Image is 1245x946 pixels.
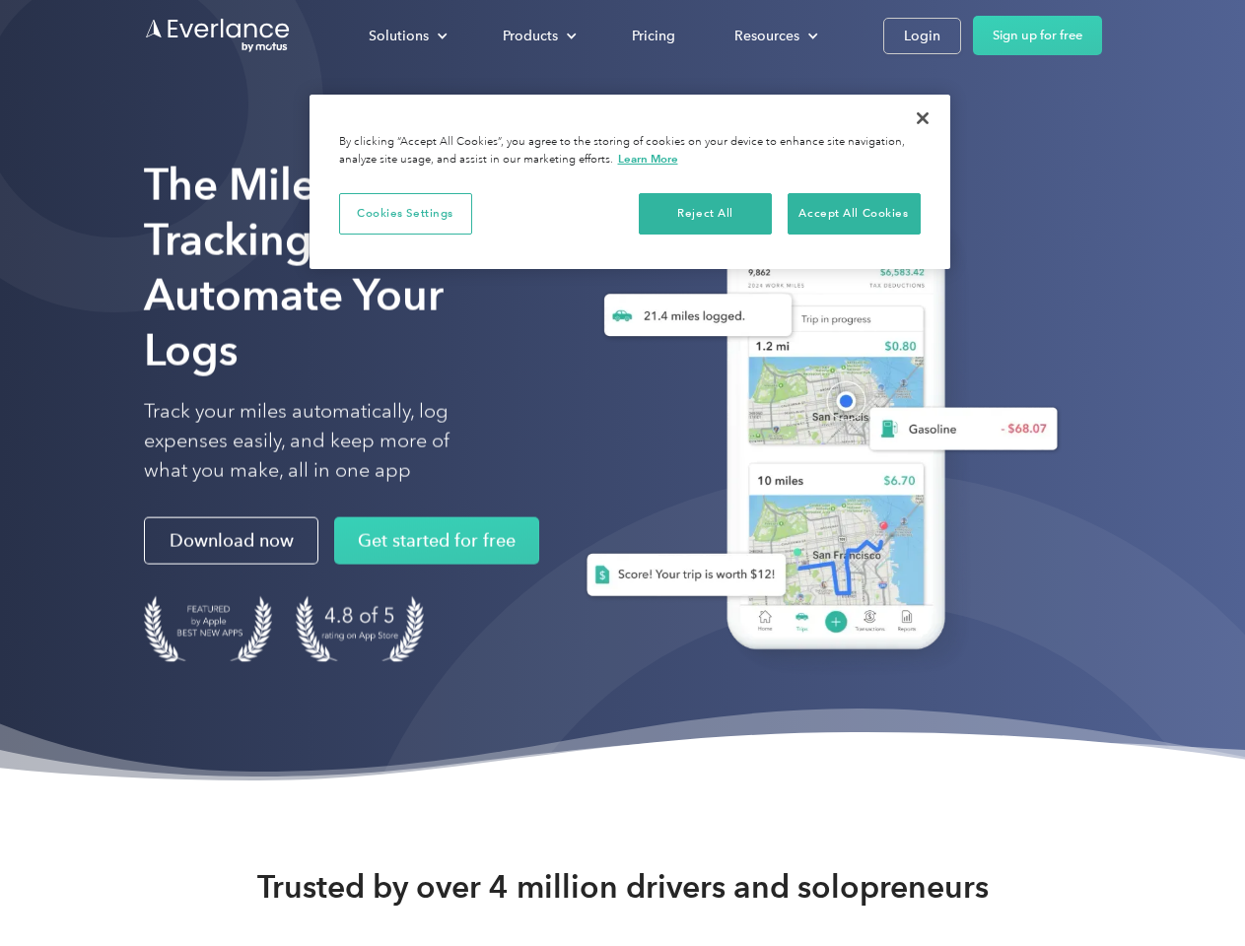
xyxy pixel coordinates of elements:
div: Resources [715,19,834,53]
div: Products [483,19,592,53]
button: Reject All [639,193,772,235]
a: Login [883,18,961,54]
a: Get started for free [334,517,539,565]
div: Resources [734,24,799,48]
img: 4.9 out of 5 stars on the app store [296,596,424,662]
button: Accept All Cookies [788,193,921,235]
a: More information about your privacy, opens in a new tab [618,152,678,166]
div: Login [904,24,940,48]
div: By clicking “Accept All Cookies”, you agree to the storing of cookies on your device to enhance s... [339,134,921,169]
img: Badge for Featured by Apple Best New Apps [144,596,272,662]
div: Pricing [632,24,675,48]
a: Pricing [612,19,695,53]
div: Solutions [369,24,429,48]
img: Everlance, mileage tracker app, expense tracking app [555,187,1073,679]
div: Privacy [310,95,950,269]
button: Close [901,97,944,140]
p: Track your miles automatically, log expenses easily, and keep more of what you make, all in one app [144,397,496,486]
a: Sign up for free [973,16,1102,55]
div: Solutions [349,19,463,53]
a: Go to homepage [144,17,292,54]
strong: Trusted by over 4 million drivers and solopreneurs [257,867,989,907]
div: Products [503,24,558,48]
div: Cookie banner [310,95,950,269]
a: Download now [144,517,318,565]
button: Cookies Settings [339,193,472,235]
